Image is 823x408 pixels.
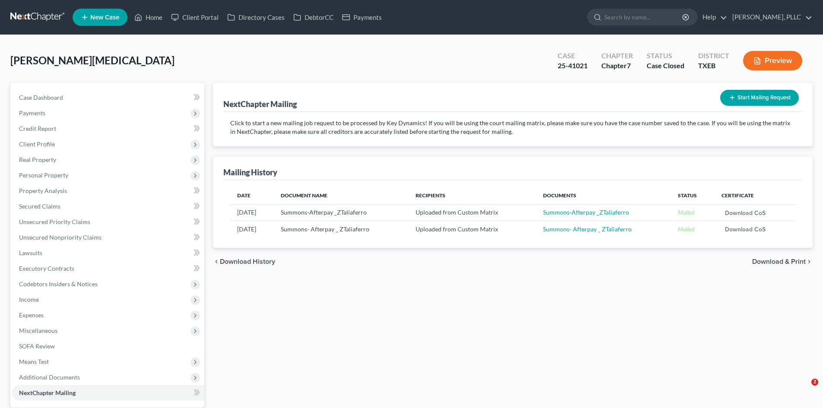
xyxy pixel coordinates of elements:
span: SOFA Review [19,342,55,350]
a: Home [130,9,167,25]
span: Executory Contracts [19,265,74,272]
i: chevron_right [806,258,813,265]
div: 25-41021 [558,61,588,71]
span: Payments [19,109,45,117]
span: [PERSON_NAME][MEDICAL_DATA] [10,54,175,66]
div: Case [558,51,588,61]
div: Mailing History [223,167,277,177]
button: Start Mailing Request [720,90,799,106]
th: Recipients [409,187,536,204]
span: 7 [627,61,631,70]
a: Summons- Afterpay _ ZTaliaferro [543,225,632,233]
span: Credit Report [19,125,56,132]
td: Mailed [671,204,714,221]
span: Case Dashboard [19,94,63,101]
a: Case Dashboard [12,90,204,105]
div: District [698,51,729,61]
span: Property Analysis [19,187,67,194]
a: Credit Report [12,121,204,136]
span: Real Property [19,156,56,163]
span: Miscellaneous [19,327,57,334]
a: Lawsuits [12,245,204,261]
button: Download & Print chevron_right [752,258,813,265]
span: Unsecured Priority Claims [19,218,90,225]
div: Uploaded from Custom Matrix [416,225,529,234]
div: Uploaded from Custom Matrix [416,208,529,217]
a: Unsecured Nonpriority Claims [12,230,204,245]
div: Chapter [601,51,633,61]
td: Summons-Afterpay _ZTaliaferro [274,204,409,221]
span: Unsecured Nonpriority Claims [19,234,102,241]
td: Mailed [671,221,714,237]
div: Chapter [601,61,633,71]
button: Preview [743,51,802,70]
iframe: Intercom live chat [794,379,814,399]
i: chevron_left [213,258,220,265]
th: Documents [536,187,671,204]
span: Additional Documents [19,373,80,381]
th: Status [671,187,714,204]
a: Executory Contracts [12,261,204,276]
button: chevron_left Download History [213,258,275,265]
span: NextChapter Mailing [19,389,76,396]
span: Download & Print [752,258,806,265]
td: [DATE] [230,204,273,221]
div: TXEB [698,61,729,71]
a: Summons-Afterpay _ZTaliaferro [543,209,629,216]
span: Client Profile [19,140,55,148]
div: Case Closed [647,61,684,71]
th: Document Name [274,187,409,204]
a: NextChapter Mailing [12,385,204,401]
a: Payments [338,9,386,25]
a: DebtorCC [289,9,338,25]
a: Secured Claims [12,199,204,214]
span: 2 [811,379,818,386]
span: New Case [90,14,119,21]
span: Means Test [19,358,49,365]
th: Date [230,187,273,204]
a: Client Portal [167,9,223,25]
p: Click to start a new mailing job request to be processed by Key Dynamics! If you will be using th... [230,119,795,136]
a: Download CoS [725,210,766,216]
a: Unsecured Priority Claims [12,214,204,230]
span: Expenses [19,311,44,319]
div: Status [647,51,684,61]
span: Lawsuits [19,249,42,256]
td: Summons- Afterpay _ ZTaliaferro [274,221,409,237]
a: Property Analysis [12,183,204,199]
td: [DATE] [230,221,273,237]
span: Income [19,296,39,303]
a: [PERSON_NAME], PLLC [728,9,812,25]
a: Help [698,9,727,25]
span: Personal Property [19,171,68,179]
input: Search by name... [604,9,683,25]
a: Download CoS [725,227,766,233]
a: Directory Cases [223,9,289,25]
span: Codebtors Insiders & Notices [19,280,98,288]
th: Certificate [715,187,795,204]
a: SOFA Review [12,338,204,354]
span: Secured Claims [19,202,60,210]
div: NextChapter Mailing [223,99,297,109]
span: Download History [220,258,275,265]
